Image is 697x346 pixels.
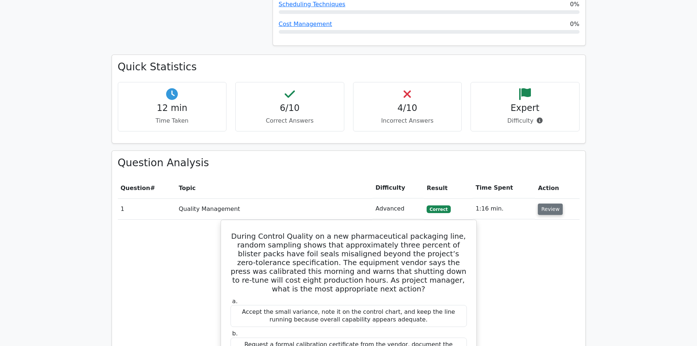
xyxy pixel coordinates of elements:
p: Time Taken [124,116,221,125]
h3: Question Analysis [118,157,580,169]
h4: Expert [477,103,573,114]
h4: 12 min [124,103,221,114]
p: Correct Answers [241,116,338,125]
span: Correct [427,205,450,213]
a: Scheduling Techniques [279,1,345,8]
td: 1 [118,198,176,219]
td: Quality Management [176,198,372,219]
th: Action [535,178,579,198]
th: Topic [176,178,372,198]
span: 0% [570,20,579,29]
p: Incorrect Answers [359,116,456,125]
h4: 4/10 [359,103,456,114]
span: a. [232,298,238,305]
th: Difficulty [372,178,424,198]
p: Difficulty [477,116,573,125]
th: Result [424,178,473,198]
button: Review [538,204,563,215]
a: Cost Management [279,21,332,27]
td: 1:16 min. [473,198,535,219]
span: b. [232,330,238,337]
th: Time Spent [473,178,535,198]
th: # [118,178,176,198]
td: Advanced [372,198,424,219]
div: Accept the small variance, note it on the control chart, and keep the line running because overal... [231,305,467,327]
h5: During Control Quality on a new pharmaceutical packaging line, random sampling shows that approxi... [230,232,468,293]
h3: Quick Statistics [118,61,580,73]
h4: 6/10 [241,103,338,114]
span: Question [121,185,150,191]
